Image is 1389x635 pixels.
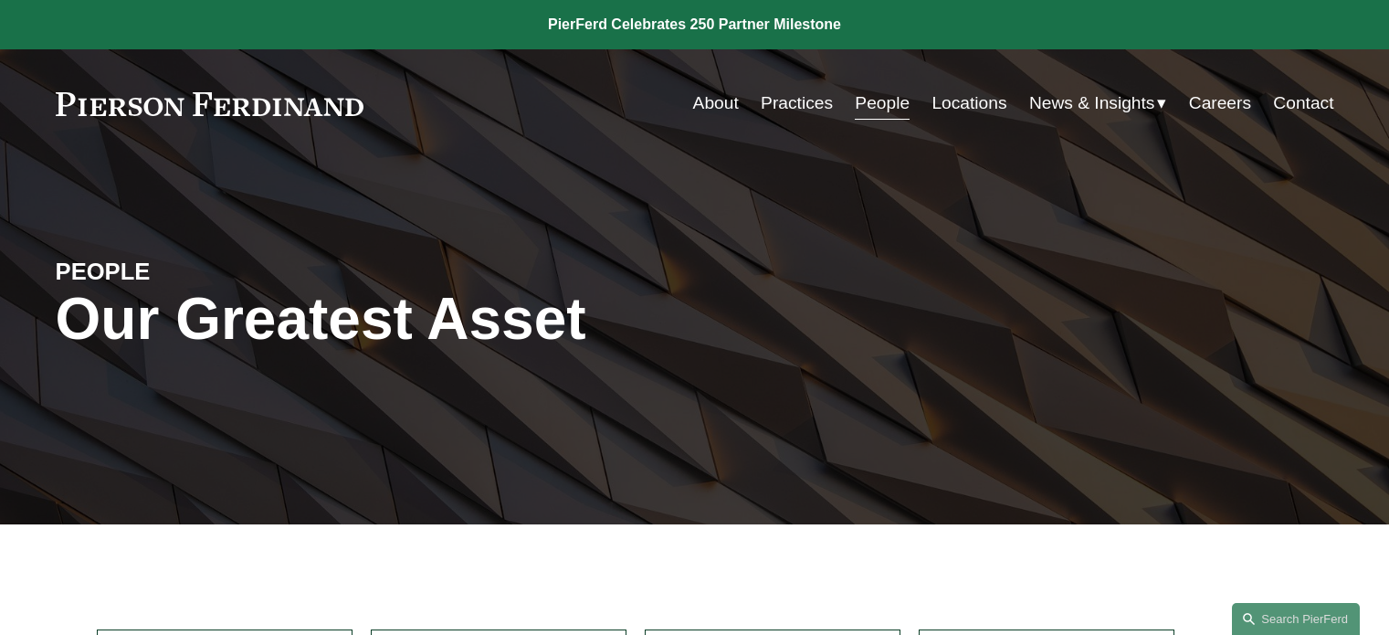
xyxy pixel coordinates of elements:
[1029,88,1155,120] span: News & Insights
[855,86,910,121] a: People
[56,286,908,353] h1: Our Greatest Asset
[1029,86,1167,121] a: folder dropdown
[931,86,1006,121] a: Locations
[1273,86,1333,121] a: Contact
[1189,86,1251,121] a: Careers
[761,86,833,121] a: Practices
[1232,603,1360,635] a: Search this site
[693,86,739,121] a: About
[56,257,375,286] h4: PEOPLE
